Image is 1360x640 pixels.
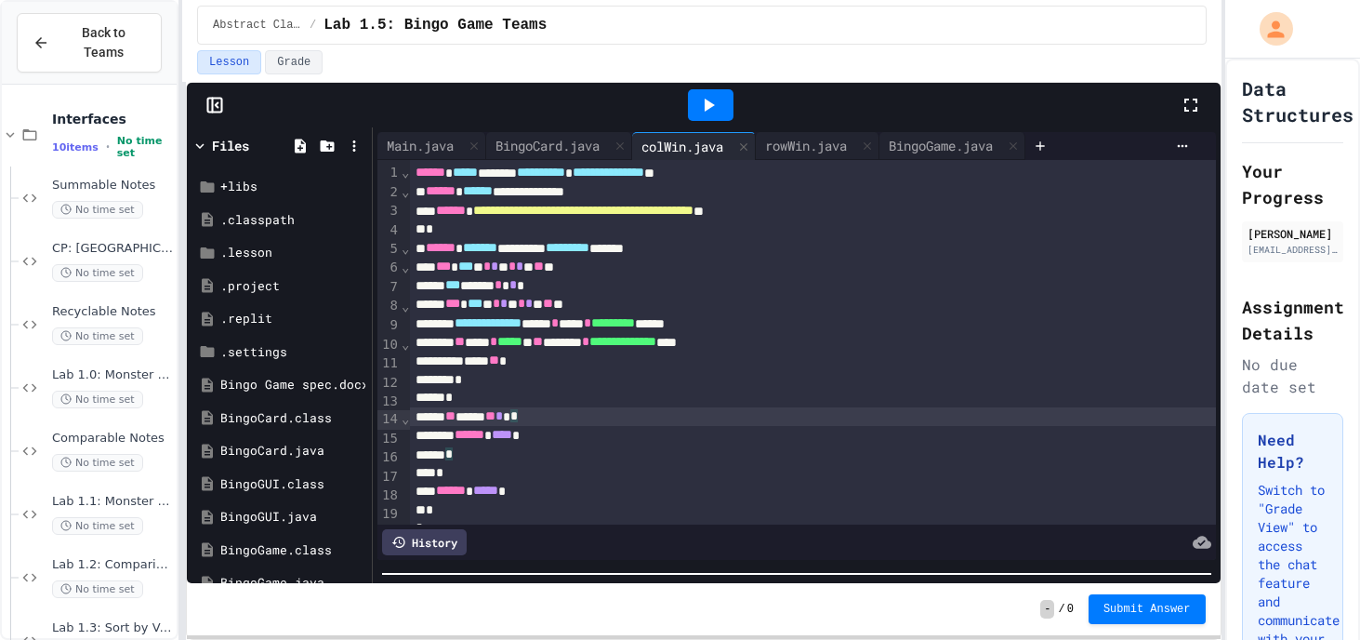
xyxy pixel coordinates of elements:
span: - [1040,600,1054,619]
span: Comparable Notes [52,431,173,447]
div: .classpath [220,211,365,230]
span: Back to Teams [60,23,146,62]
div: My Account [1240,7,1298,50]
span: No time set [52,201,143,219]
span: 10 items [52,141,99,153]
div: .lesson [220,244,365,262]
div: 13 [377,393,401,411]
div: 18 [377,487,401,506]
span: Fold line [401,411,410,426]
div: colWin.java [632,137,733,156]
div: 11 [377,354,401,374]
span: Fold line [401,184,410,199]
div: [EMAIL_ADDRESS][DOMAIN_NAME] [1248,243,1339,257]
div: Files [212,136,249,155]
div: 16 [377,448,401,468]
span: Summable Notes [52,178,173,193]
span: No time set [52,517,143,535]
div: 19 [377,505,401,524]
div: .replit [220,310,365,328]
span: Fold line [401,299,410,313]
div: BingoGame.java [879,136,1002,155]
span: Recyclable Notes [52,304,173,320]
h1: Data Structures [1242,75,1353,127]
button: Grade [265,50,323,74]
div: 5 [377,240,401,260]
div: 2 [377,183,401,203]
div: History [382,529,467,555]
div: rowWin.java [756,136,856,155]
iframe: chat widget [1282,566,1341,621]
span: Lab 1.1: Monster Check 2 [52,494,173,510]
span: No time set [117,135,173,159]
span: / [1058,602,1064,617]
div: 9 [377,316,401,336]
div: BingoGame.java [220,574,365,593]
span: Lab 1.3: Sort by Vowels [52,620,173,636]
span: No time set [52,580,143,598]
div: 10 [377,336,401,355]
span: Fold line [401,260,410,274]
div: 12 [377,374,401,393]
div: 6 [377,259,401,278]
div: 8 [377,297,401,316]
div: 4 [377,221,401,240]
div: Main.java [377,136,463,155]
div: 15 [377,430,401,449]
span: Submit Answer [1103,602,1191,617]
div: 3 [377,202,401,221]
span: No time set [52,454,143,472]
span: CP: [GEOGRAPHIC_DATA] [52,241,173,257]
iframe: chat widget [1206,485,1341,564]
div: 17 [377,468,401,487]
span: Abstract Classes [213,18,302,33]
div: 7 [377,278,401,298]
div: BingoCard.class [220,409,365,428]
div: BingoGUI.java [220,508,365,527]
span: Lab 1.0: Monster Check 1 [52,367,173,383]
span: 0 [1067,602,1074,617]
div: BingoCard.java [220,442,365,460]
div: .settings [220,343,365,362]
span: Fold line [401,165,410,180]
h3: Need Help? [1258,429,1328,473]
div: rowWin.java [756,132,879,160]
div: BingoGUI.class [220,475,365,494]
div: 14 [377,410,401,430]
span: No time set [52,391,143,408]
div: BingoCard.java [486,132,632,160]
div: No due date set [1242,353,1344,398]
span: No time set [52,264,143,282]
span: • [106,140,110,154]
span: No time set [52,327,143,345]
div: Main.java [377,132,486,160]
span: Interfaces [52,111,173,127]
div: BingoCard.java [486,136,609,155]
div: colWin.java [632,132,756,160]
div: [PERSON_NAME] [1248,225,1339,242]
span: / [310,18,316,33]
div: BingoGame.class [220,541,365,560]
span: Fold line [401,241,410,256]
h2: Assignment Details [1242,294,1344,346]
button: Submit Answer [1089,594,1206,624]
button: Lesson [197,50,261,74]
span: Lab 1.2: Comparing Points [52,557,173,573]
div: +libs [220,178,365,196]
div: .project [220,277,365,296]
div: 20 [377,524,401,542]
span: Lab 1.5: Bingo Game Teams [323,14,547,36]
h2: Your Progress [1242,158,1344,210]
span: Fold line [401,337,410,352]
div: Bingo Game spec.docx.pdf [220,376,365,394]
button: Back to Teams [17,13,162,73]
div: 1 [377,164,401,183]
div: BingoGame.java [879,132,1025,160]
